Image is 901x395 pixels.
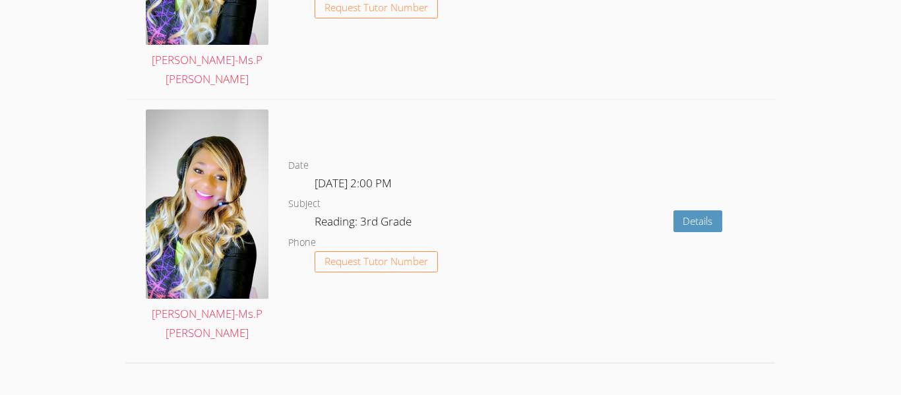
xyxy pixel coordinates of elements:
[315,212,414,235] dd: Reading: 3rd Grade
[315,251,438,273] button: Request Tutor Number
[325,3,428,13] span: Request Tutor Number
[146,109,268,343] a: [PERSON_NAME]-Ms.P [PERSON_NAME]
[288,235,316,251] dt: Phone
[146,109,268,299] img: avatar.png
[673,210,723,232] a: Details
[315,175,392,191] span: [DATE] 2:00 PM
[325,257,428,266] span: Request Tutor Number
[288,158,309,174] dt: Date
[288,196,321,212] dt: Subject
